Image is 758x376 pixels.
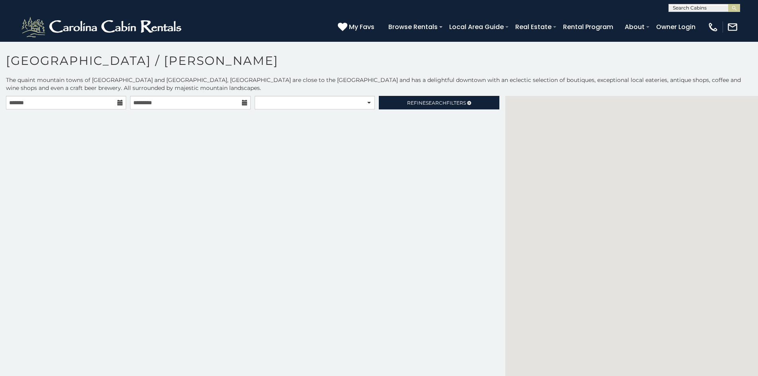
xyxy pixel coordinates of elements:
[727,21,738,33] img: mail-regular-white.png
[407,100,466,106] span: Refine Filters
[445,20,508,34] a: Local Area Guide
[652,20,700,34] a: Owner Login
[511,20,555,34] a: Real Estate
[379,96,499,109] a: RefineSearchFilters
[621,20,649,34] a: About
[426,100,446,106] span: Search
[707,21,719,33] img: phone-regular-white.png
[349,22,374,32] span: My Favs
[384,20,442,34] a: Browse Rentals
[338,22,376,32] a: My Favs
[559,20,617,34] a: Rental Program
[20,15,185,39] img: White-1-2.png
